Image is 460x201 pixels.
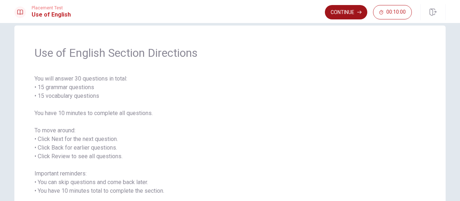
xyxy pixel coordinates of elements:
button: 00:10:00 [373,5,412,19]
h1: Use of English [32,10,71,19]
button: Continue [325,5,367,19]
span: 00:10:00 [386,9,406,15]
span: Placement Test [32,5,71,10]
span: Use of English Section Directions [34,46,425,60]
